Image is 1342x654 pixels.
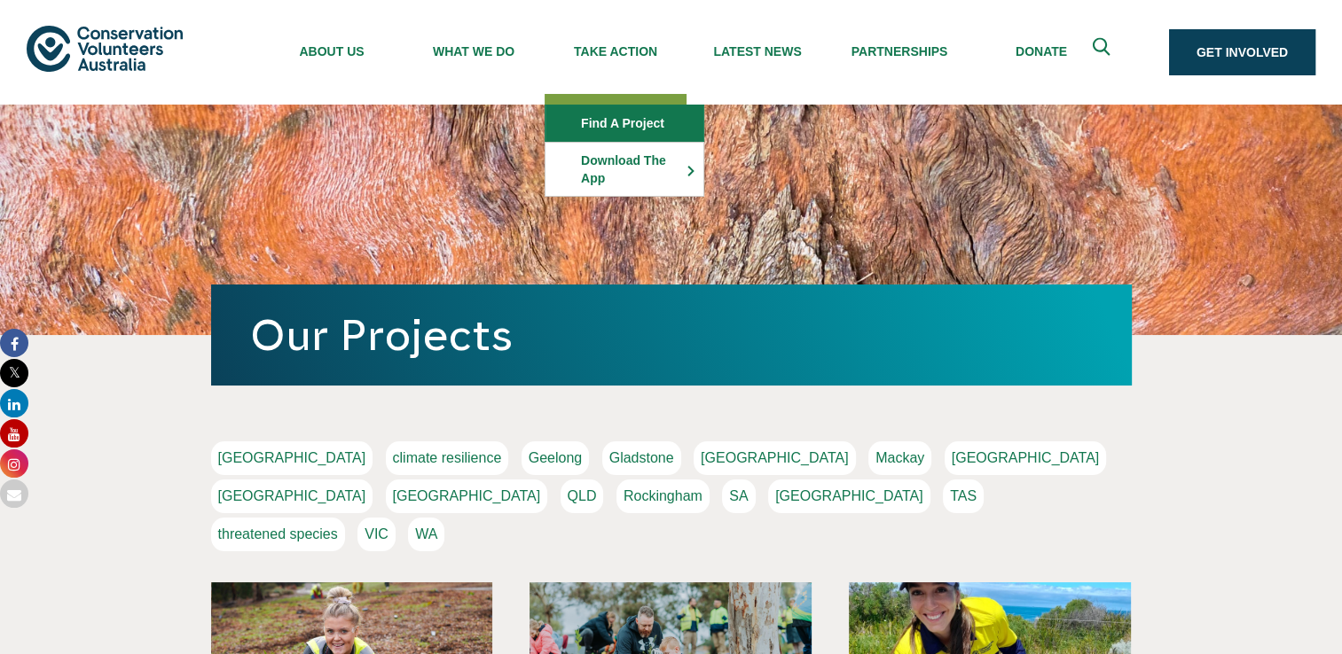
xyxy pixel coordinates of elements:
[868,441,931,475] a: Mackay
[211,518,345,551] a: threatened species
[1092,38,1114,67] span: Expand search box
[261,44,403,58] span: About Us
[687,44,828,58] span: Latest News
[211,441,373,475] a: [GEOGRAPHIC_DATA]
[250,311,513,359] a: Our Projects
[403,44,545,58] span: What We Do
[545,142,704,197] li: Download the app
[522,441,590,475] a: Geelong
[616,479,710,513] a: Rockingham
[545,44,687,58] span: Take Action
[27,26,183,71] img: logo.svg
[386,441,509,475] a: climate resilience
[1082,31,1125,74] button: Expand search box Close search box
[545,105,703,141] a: Find a project
[970,44,1112,58] span: Donate
[1169,29,1315,75] a: Get Involved
[828,44,970,58] span: Partnerships
[602,441,681,475] a: Gladstone
[943,479,984,513] a: TAS
[386,479,548,513] a: [GEOGRAPHIC_DATA]
[694,441,856,475] a: [GEOGRAPHIC_DATA]
[357,518,396,551] a: VIC
[561,479,604,513] a: QLD
[408,518,444,551] a: WA
[545,143,703,196] a: Download the app
[945,441,1107,475] a: [GEOGRAPHIC_DATA]
[722,479,755,513] a: SA
[211,479,373,513] a: [GEOGRAPHIC_DATA]
[768,479,930,513] a: [GEOGRAPHIC_DATA]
